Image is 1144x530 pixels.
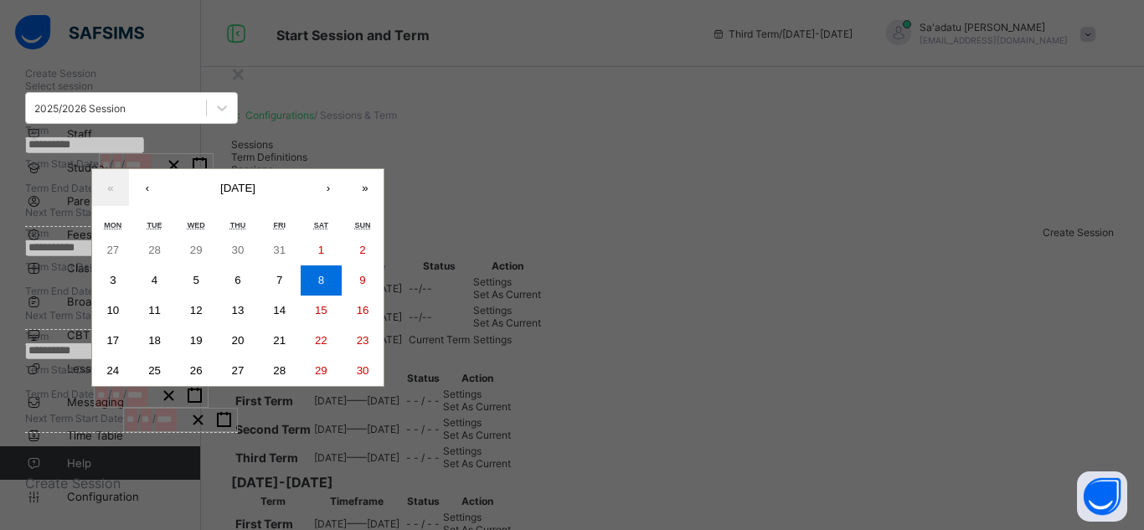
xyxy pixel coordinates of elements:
[234,274,240,286] abbr: November 6, 2025
[25,285,94,297] span: Term End Date
[220,182,255,194] span: [DATE]
[273,334,286,347] abbr: November 21, 2025
[121,157,125,171] span: /
[318,244,324,256] abbr: November 1, 2025
[259,326,301,356] button: November 21, 2025
[175,235,217,265] button: October 29, 2025
[315,364,327,377] abbr: November 29, 2025
[342,296,384,326] button: November 16, 2025
[230,221,246,229] abbr: Thursday
[230,59,246,87] div: ×
[25,475,121,491] span: Create Session
[342,326,384,356] button: November 23, 2025
[232,364,245,377] abbr: November 27, 2025
[217,356,259,386] button: November 27, 2025
[129,169,166,206] button: ‹
[147,221,162,229] abbr: Tuesday
[301,296,343,326] button: November 15, 2025
[25,157,99,170] span: Term Start Date
[342,356,384,386] button: November 30, 2025
[34,102,126,115] div: 2025/2026 Session
[315,304,327,316] abbr: November 15, 2025
[92,235,134,265] button: October 27, 2025
[92,169,129,206] button: «
[134,356,176,386] button: November 25, 2025
[148,364,161,377] abbr: November 25, 2025
[232,244,245,256] abbr: October 30, 2025
[92,296,134,326] button: November 10, 2025
[190,304,203,316] abbr: November 12, 2025
[25,412,123,425] span: Next Term Start Date
[25,260,99,273] span: Term Start Date
[232,334,245,347] abbr: November 20, 2025
[134,235,176,265] button: October 28, 2025
[1077,471,1127,522] button: Open asap
[137,411,141,425] span: /
[232,304,245,316] abbr: November 13, 2025
[106,334,119,347] abbr: November 17, 2025
[357,304,369,316] abbr: November 16, 2025
[134,265,176,296] button: November 4, 2025
[217,296,259,326] button: November 13, 2025
[190,334,203,347] abbr: November 19, 2025
[25,330,49,342] label: Term
[104,221,121,229] abbr: Monday
[217,326,259,356] button: November 20, 2025
[301,356,343,386] button: November 29, 2025
[314,221,328,229] abbr: Saturday
[301,235,343,265] button: November 1, 2025
[273,244,286,256] abbr: October 31, 2025
[25,124,49,136] label: Term
[92,356,134,386] button: November 24, 2025
[259,296,301,326] button: November 14, 2025
[152,411,156,425] span: /
[25,67,96,80] span: Create Session
[92,326,134,356] button: November 17, 2025
[188,221,205,229] abbr: Wednesday
[273,304,286,316] abbr: November 14, 2025
[259,356,301,386] button: November 28, 2025
[259,265,301,296] button: November 7, 2025
[134,326,176,356] button: November 18, 2025
[25,227,49,239] label: Term
[190,364,203,377] abbr: November 26, 2025
[152,274,157,286] abbr: November 4, 2025
[123,387,126,401] span: /
[347,169,384,206] button: »
[217,235,259,265] button: October 30, 2025
[310,169,347,206] button: ›
[355,221,371,229] abbr: Sunday
[342,235,384,265] button: November 2, 2025
[318,274,324,286] abbr: November 8, 2025
[276,274,282,286] abbr: November 7, 2025
[301,265,343,296] button: November 8, 2025
[193,274,199,286] abbr: November 5, 2025
[301,326,343,356] button: November 22, 2025
[106,304,119,316] abbr: November 10, 2025
[175,326,217,356] button: November 19, 2025
[25,388,94,400] span: Term End Date
[25,182,94,194] span: Term End Date
[148,244,161,256] abbr: October 28, 2025
[108,387,111,401] span: /
[106,244,119,256] abbr: October 27, 2025
[217,265,259,296] button: November 6, 2025
[359,244,365,256] abbr: November 2, 2025
[273,364,286,377] abbr: November 28, 2025
[25,309,123,322] span: Next Term Start Date
[259,235,301,265] button: October 31, 2025
[342,265,384,296] button: November 9, 2025
[166,169,310,206] button: [DATE]
[175,356,217,386] button: November 26, 2025
[25,206,123,219] span: Next Term Start Date
[148,334,161,347] abbr: November 18, 2025
[110,157,113,171] span: /
[148,304,161,316] abbr: November 11, 2025
[134,296,176,326] button: November 11, 2025
[25,363,99,376] span: Term Start Date
[25,80,93,92] span: Select session
[357,364,369,377] abbr: November 30, 2025
[92,265,134,296] button: November 3, 2025
[190,244,203,256] abbr: October 29, 2025
[315,334,327,347] abbr: November 22, 2025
